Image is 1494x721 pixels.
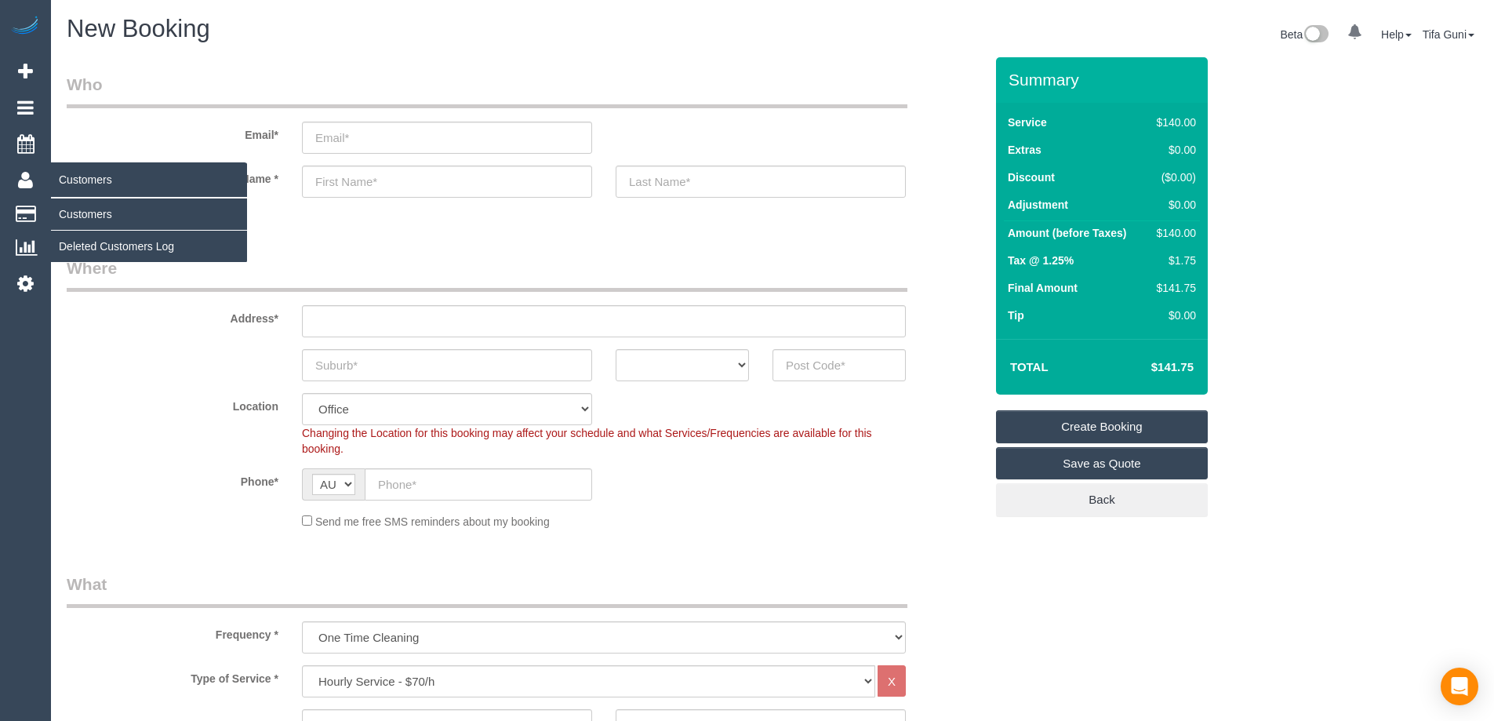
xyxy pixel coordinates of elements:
ul: Customers [51,198,247,263]
div: $0.00 [1150,142,1196,158]
img: Automaid Logo [9,16,41,38]
input: Suburb* [302,349,592,381]
label: Discount [1008,169,1055,185]
img: New interface [1303,25,1329,46]
legend: Where [67,257,907,292]
label: Email* [55,122,290,143]
label: Amount (before Taxes) [1008,225,1126,241]
label: Tip [1008,308,1024,323]
legend: Who [67,73,907,108]
div: $0.00 [1150,197,1196,213]
a: Tifa Guni [1423,28,1474,41]
a: Deleted Customers Log [51,231,247,262]
input: Post Code* [772,349,906,381]
input: First Name* [302,166,592,198]
label: Phone* [55,468,290,490]
h3: Summary [1009,71,1200,89]
div: $140.00 [1150,115,1196,130]
span: New Booking [67,15,210,42]
span: Changing the Location for this booking may affect your schedule and what Services/Frequencies are... [302,427,872,455]
span: Send me free SMS reminders about my booking [315,515,550,528]
label: Frequency * [55,621,290,643]
h4: $141.75 [1104,361,1194,374]
div: Open Intercom Messenger [1441,668,1478,705]
div: $0.00 [1150,308,1196,323]
div: $140.00 [1150,225,1196,241]
label: Address* [55,305,290,326]
label: Adjustment [1008,197,1068,213]
div: ($0.00) [1150,169,1196,185]
a: Help [1381,28,1412,41]
span: Customers [51,162,247,198]
input: Email* [302,122,592,154]
a: Customers [51,198,247,230]
legend: What [67,573,907,608]
a: Beta [1280,28,1329,41]
label: Extras [1008,142,1041,158]
input: Phone* [365,468,592,501]
input: Last Name* [616,166,906,198]
strong: Total [1010,360,1049,373]
label: Tax @ 1.25% [1008,253,1074,268]
div: $141.75 [1150,280,1196,296]
div: $1.75 [1150,253,1196,268]
a: Save as Quote [996,447,1208,480]
a: Create Booking [996,410,1208,443]
label: Final Amount [1008,280,1078,296]
label: Type of Service * [55,665,290,686]
label: Service [1008,115,1047,130]
a: Back [996,483,1208,516]
label: Location [55,393,290,414]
